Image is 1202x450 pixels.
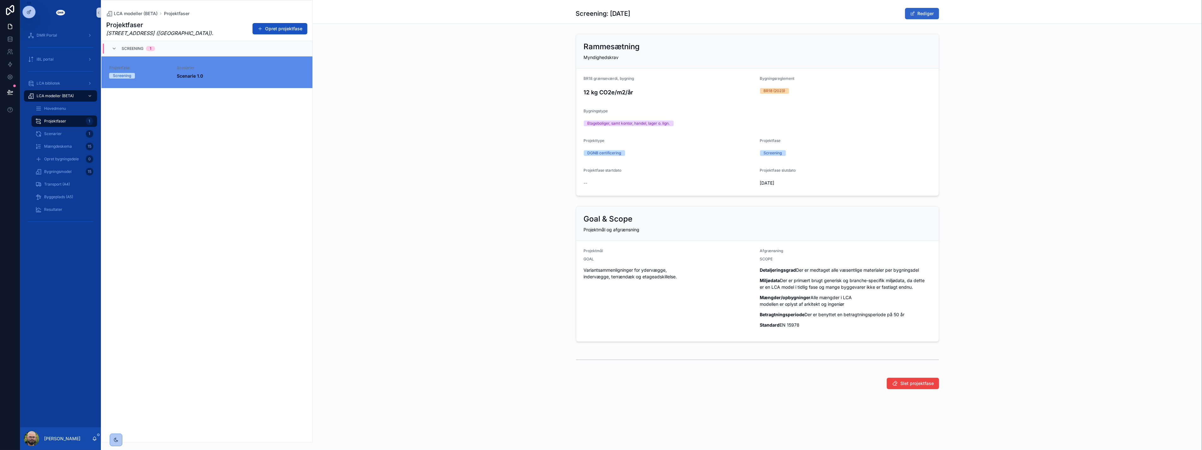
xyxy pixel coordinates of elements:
[44,194,73,199] span: Byggeplads (A5)
[588,121,670,126] div: Etageboliger, samt kontor, handel, lager o. lign.
[764,150,782,156] div: Screening
[584,109,608,113] span: Bygningstype
[760,322,780,328] strong: Standard
[32,103,97,114] a: Hovedmenu
[44,435,80,442] p: [PERSON_NAME]
[32,191,97,203] a: Byggeplads (A5)
[760,311,931,318] p: Der er benyttet en betragtningsperiode på 50 år
[106,21,213,29] h1: Projektfaser
[32,115,97,127] a: Projektfaser1
[44,144,72,149] span: Mængdeskema
[764,88,785,94] div: BR18 (2023)
[760,278,780,283] strong: Miljødata
[576,9,630,18] h1: Screening: [DATE]
[24,78,97,89] a: LCA bibliotek
[760,248,783,253] span: Afgrænsning
[44,131,62,136] span: Scenarier
[37,33,57,38] span: DMR Portal
[24,30,97,41] a: DMR Portal
[584,88,755,97] h4: 12 kg CO2e/m2/år
[44,182,70,187] span: Transport (A4)
[150,46,151,51] div: 1
[177,65,305,70] span: Scenarier
[32,153,97,165] a: Opret bygningsdele0
[584,76,634,81] span: BR18 grænseværdi, bygning
[20,25,101,235] div: scrollable content
[588,150,621,156] div: DGNB certificering
[760,267,931,273] p: Der er medtaget alle væsentlige materialer per bygningsdel
[32,141,97,152] a: Mængdeskema15
[760,322,931,328] p: EN 15978
[164,10,189,17] a: Projektfaser
[760,180,931,186] span: [DATE]
[32,128,97,139] a: Scenarier1
[86,168,93,175] div: 15
[584,180,588,186] span: --
[86,117,93,125] div: 1
[901,380,934,387] span: Slet projektfase
[106,10,158,17] a: LCA modeller (BETA)
[122,46,143,51] span: Screening
[24,54,97,65] a: iBL portal
[760,295,811,300] strong: Mængder/opbygninger
[37,57,54,62] span: iBL portal
[760,312,805,317] strong: Betragtningsperiode
[584,42,640,52] h2: Rammesætning
[584,168,622,173] span: Projektfase startdato
[760,277,931,290] p: Der er primært brugt generisk og branche-specifik miljødata, da dette er en LCA model i tidlig fa...
[584,227,640,232] span: Projektmål og afgrænsning
[760,267,796,273] strong: Detaljeringsgrad
[44,207,62,212] span: Resultater
[86,143,93,150] div: 15
[37,81,60,86] span: LCA bibliotek
[584,55,619,60] span: Myndighedskrav
[584,138,605,143] span: Projekttype
[44,119,66,124] span: Projektfaser
[106,30,212,36] em: [STREET_ADDRESS] ([GEOGRAPHIC_DATA])
[887,378,939,389] button: Slet projektfase
[102,56,312,88] a: ProjektfaseScreeningScenarierScenarie 1.0
[44,157,79,162] span: Opret bygningsdele
[106,29,213,37] span: .
[177,73,203,79] strong: Scenarie 1.0
[109,65,169,70] span: Projektfase
[584,214,633,224] h2: Goal & Scope
[32,166,97,177] a: Bygningsmodel15
[44,169,72,174] span: Bygningsmodel
[37,93,74,98] span: LCA modeller (BETA)
[905,8,939,19] button: Rediger
[760,294,931,307] p: Alle mængder i LCA modellen er oplyst af arkitekt og ingeniør
[584,248,603,253] span: Projektmål
[760,257,773,262] span: SCOPE
[253,23,307,34] button: Opret projektfase
[86,130,93,138] div: 1
[584,267,755,280] p: Variantsammenligninger for ydervægge, indervægge, terrændæk og etageadskillelse.
[86,155,93,163] div: 0
[24,90,97,102] a: LCA modeller (BETA)
[760,138,781,143] span: Projektfase
[114,10,158,17] span: LCA modeller (BETA)
[32,204,97,215] a: Resultater
[55,8,66,18] img: App logo
[32,179,97,190] a: Transport (A4)
[760,76,795,81] span: Bygningsreglement
[113,73,131,79] div: Screening
[584,257,594,262] span: GOAL
[760,168,796,173] span: Projektfase slutdato
[44,106,66,111] span: Hovedmenu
